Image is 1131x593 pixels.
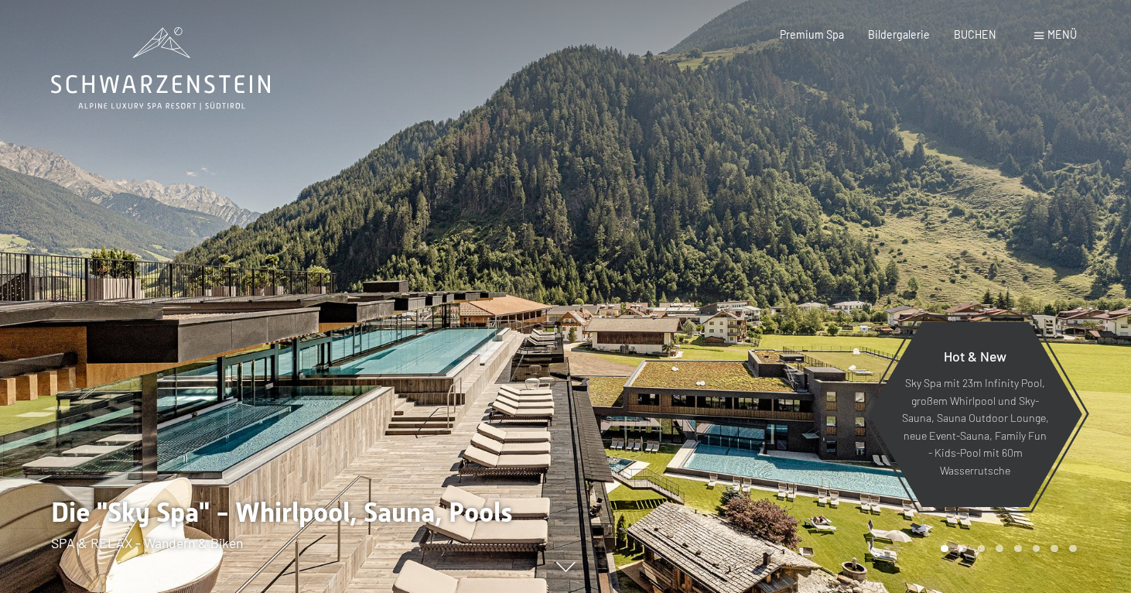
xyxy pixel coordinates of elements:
div: Carousel Page 3 [978,545,986,553]
span: Menü [1047,28,1077,41]
div: Carousel Page 8 [1069,545,1077,553]
a: Premium Spa [780,28,844,41]
div: Carousel Page 1 (Current Slide) [941,545,948,553]
div: Carousel Page 6 [1033,545,1040,553]
a: Hot & New Sky Spa mit 23m Infinity Pool, großem Whirlpool und Sky-Sauna, Sauna Outdoor Lounge, ne... [867,320,1083,508]
a: BUCHEN [954,28,996,41]
div: Carousel Page 5 [1014,545,1022,553]
p: Sky Spa mit 23m Infinity Pool, großem Whirlpool und Sky-Sauna, Sauna Outdoor Lounge, neue Event-S... [901,375,1049,480]
a: Bildergalerie [868,28,930,41]
div: Carousel Pagination [935,545,1076,553]
div: Carousel Page 2 [959,545,967,553]
div: Carousel Page 7 [1051,545,1058,553]
span: Hot & New [944,348,1006,365]
div: Carousel Page 4 [996,545,1003,553]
